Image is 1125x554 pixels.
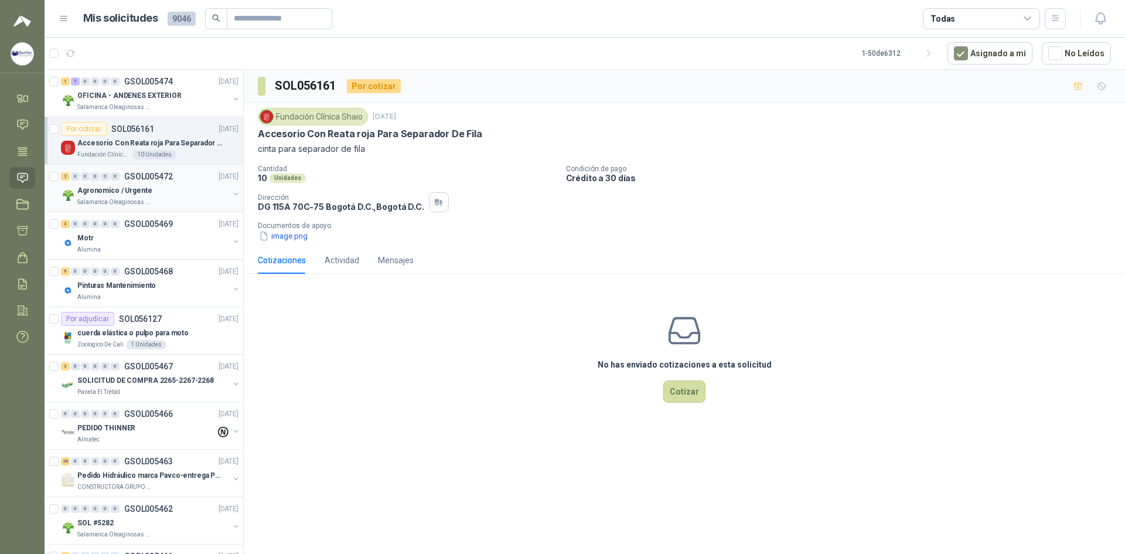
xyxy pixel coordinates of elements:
[947,42,1032,64] button: Asignado a mi
[862,44,938,63] div: 1 - 50 de 6312
[101,457,110,465] div: 0
[111,410,120,418] div: 0
[45,117,243,165] a: Por cotizarSOL056161[DATE] Company LogoAccesorio Con Reata roja Para Separador De FilaFundación C...
[566,165,1120,173] p: Condición de pago
[77,518,114,529] p: SOL #5282
[258,128,482,140] p: Accesorio Con Reata roja Para Separador De Fila
[124,505,173,513] p: GSOL005462
[77,103,151,112] p: Salamanca Oleaginosas SAS
[61,122,107,136] div: Por cotizar
[598,358,772,371] h3: No has enviado cotizaciones a esta solicitud
[219,219,238,230] p: [DATE]
[91,77,100,86] div: 0
[77,328,189,339] p: cuerda elástica o pulpo para moto
[77,198,151,207] p: Salamanca Oleaginosas SAS
[91,172,100,181] div: 0
[566,173,1120,183] p: Crédito a 30 días
[219,409,238,420] p: [DATE]
[77,375,214,386] p: SOLICITUD DE COMPRA 2265-2267-2268
[61,220,70,228] div: 3
[81,220,90,228] div: 0
[77,245,101,254] p: Alumina
[930,12,955,25] div: Todas
[71,410,80,418] div: 0
[61,217,241,254] a: 3 0 0 0 0 0 GSOL005469[DATE] Company LogoMotrAlumina
[124,457,173,465] p: GSOL005463
[61,283,75,297] img: Company Logo
[124,267,173,276] p: GSOL005468
[45,307,243,355] a: Por adjudicarSOL056127[DATE] Company Logocuerda elástica o pulpo para motoZoologico De Cali1 Unid...
[219,314,238,325] p: [DATE]
[61,74,241,112] a: 1 7 0 0 0 0 GSOL005474[DATE] Company LogoOFICINA - ANDENES EXTERIORSalamanca Oleaginosas SAS
[219,266,238,277] p: [DATE]
[111,172,120,181] div: 0
[81,172,90,181] div: 0
[101,410,110,418] div: 0
[61,410,70,418] div: 0
[124,362,173,371] p: GSOL005467
[219,504,238,515] p: [DATE]
[61,169,241,207] a: 2 0 0 0 0 0 GSOL005472[DATE] Company LogoAgronomico / UrgenteSalamanca Oleaginosas SAS
[61,77,70,86] div: 1
[81,267,90,276] div: 0
[258,222,1120,230] p: Documentos de apoyo
[111,362,120,371] div: 0
[77,185,152,196] p: Agronomico / Urgente
[11,43,33,65] img: Company Logo
[119,315,162,323] p: SOL056127
[258,254,306,267] div: Cotizaciones
[325,254,359,267] div: Actividad
[77,388,120,397] p: Panela El Trébol
[77,435,100,444] p: Almatec
[77,482,151,492] p: CONSTRUCTORA GRUPO FIP
[81,505,90,513] div: 0
[124,77,173,86] p: GSOL005474
[101,77,110,86] div: 0
[61,236,75,250] img: Company Logo
[61,362,70,371] div: 3
[124,220,173,228] p: GSOL005469
[126,340,166,349] div: 1 Unidades
[101,505,110,513] div: 0
[77,150,130,159] p: Fundación Clínica Shaio
[61,378,75,392] img: Company Logo
[77,340,124,349] p: Zoologico De Cali
[61,172,70,181] div: 2
[13,14,31,28] img: Logo peakr
[61,426,75,440] img: Company Logo
[71,457,80,465] div: 0
[61,264,241,302] a: 9 0 0 0 0 0 GSOL005468[DATE] Company LogoPinturas MantenimientoAlumina
[111,505,120,513] div: 0
[132,150,176,159] div: 10 Unidades
[258,165,557,173] p: Cantidad
[91,410,100,418] div: 0
[61,473,75,487] img: Company Logo
[373,111,396,123] p: [DATE]
[111,457,120,465] div: 0
[81,77,90,86] div: 0
[61,141,75,155] img: Company Logo
[219,456,238,467] p: [DATE]
[219,76,238,87] p: [DATE]
[61,331,75,345] img: Company Logo
[77,138,223,149] p: Accesorio Con Reata roja Para Separador De Fila
[1042,42,1111,64] button: No Leídos
[91,220,100,228] div: 0
[124,172,173,181] p: GSOL005472
[81,457,90,465] div: 0
[61,502,241,539] a: 0 0 0 0 0 0 GSOL005462[DATE] Company LogoSOL #5282Salamanca Oleaginosas SAS
[81,410,90,418] div: 0
[378,254,414,267] div: Mensajes
[71,362,80,371] div: 0
[270,174,306,183] div: Unidades
[219,171,238,182] p: [DATE]
[81,362,90,371] div: 0
[61,312,114,326] div: Por adjudicar
[77,90,182,101] p: OFICINA - ANDENES EXTERIOR
[258,142,1111,155] p: cinta para separador de fila
[101,362,110,371] div: 0
[111,77,120,86] div: 0
[91,267,100,276] div: 0
[61,188,75,202] img: Company Logo
[168,12,196,26] span: 9046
